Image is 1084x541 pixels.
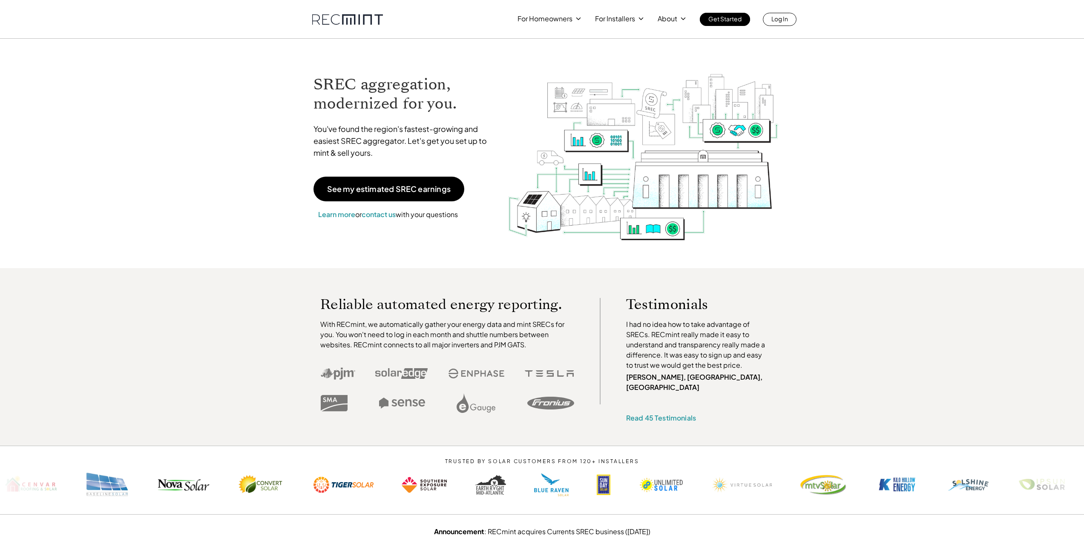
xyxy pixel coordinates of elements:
[313,123,495,159] p: You've found the region's fastest-growing and easiest SREC aggregator. Let's get you set up to mi...
[362,210,396,219] a: contact us
[626,372,769,392] p: [PERSON_NAME], [GEOGRAPHIC_DATA], [GEOGRAPHIC_DATA]
[626,413,696,422] a: Read 45 Testimonials
[507,52,779,243] img: RECmint value cycle
[313,75,495,113] h1: SREC aggregation, modernized for you.
[595,13,635,25] p: For Installers
[320,298,574,311] p: Reliable automated energy reporting.
[434,527,484,536] strong: Announcement
[763,13,796,26] a: Log In
[313,177,464,201] a: See my estimated SREC earnings
[626,319,769,370] p: I had no idea how to take advantage of SRECs. RECmint really made it easy to understand and trans...
[327,185,451,193] p: See my estimated SREC earnings
[419,458,665,464] p: TRUSTED BY SOLAR CUSTOMERS FROM 120+ INSTALLERS
[626,298,753,311] p: Testimonials
[318,210,355,219] a: Learn more
[771,13,788,25] p: Log In
[658,13,677,25] p: About
[700,13,750,26] a: Get Started
[434,527,650,536] a: Announcement: RECmint acquires Currents SREC business ([DATE])
[708,13,742,25] p: Get Started
[313,209,463,220] p: or with your questions
[320,319,574,350] p: With RECmint, we automatically gather your energy data and mint SRECs for you. You won't need to ...
[518,13,572,25] p: For Homeowners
